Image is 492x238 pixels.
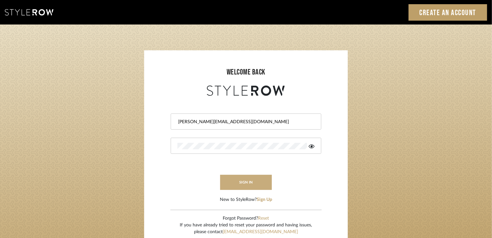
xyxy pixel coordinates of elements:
[151,66,341,78] div: welcome back
[180,222,312,235] div: If you have already tried to reset your password and having issues, please contact
[409,4,487,21] a: Create an Account
[180,215,312,222] div: Forgot Password?
[177,119,313,125] input: Email Address
[220,175,272,190] button: sign in
[257,196,272,203] button: Sign Up
[258,215,269,222] button: Reset
[220,196,272,203] div: New to StyleRow?
[223,230,298,234] a: [EMAIL_ADDRESS][DOMAIN_NAME]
